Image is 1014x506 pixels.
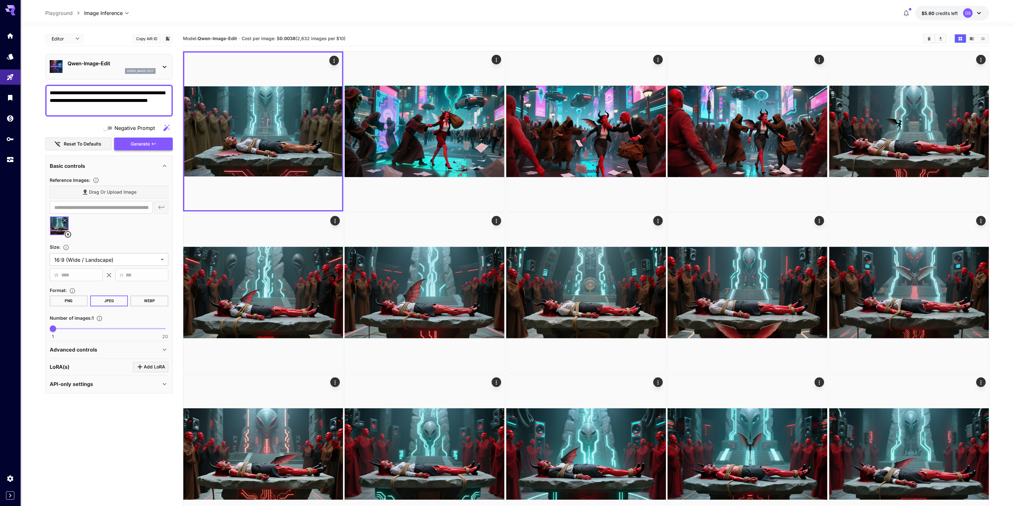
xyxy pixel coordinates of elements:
p: LoRA(s) [50,363,69,371]
span: $5.60 [922,11,936,16]
button: Copy AIR ID [132,34,161,43]
div: Actions [653,377,663,387]
img: 9k= [829,213,989,372]
span: Number of images : 1 [50,315,94,321]
button: Generate [114,138,173,151]
button: Expand sidebar [6,491,14,500]
p: qwen_image_edit [127,69,154,73]
img: Z [667,52,827,211]
b: 0.0038 [280,36,295,41]
span: 1 [52,333,54,340]
p: · [238,35,240,42]
img: Z [345,213,504,372]
button: Upload a reference image to guide the result. This is needed for Image-to-Image or Inpainting. Su... [90,177,102,183]
button: Download All [935,34,946,43]
button: JPEG [90,296,128,306]
div: API-only settings [50,376,168,392]
span: 16:9 (Wide / Landscape) [54,256,158,264]
button: Specify how many images to generate in a single request. Each image generation will be charged se... [94,315,105,322]
div: Advanced controls [50,342,168,357]
div: API Keys [6,135,14,143]
button: Add to library [165,35,171,42]
button: $5.59565DS [915,6,989,20]
a: Playground [45,9,73,17]
div: Actions [329,56,339,65]
button: Reset to defaults [45,138,112,151]
div: $5.59565 [922,10,958,17]
button: Clear Images [923,34,935,43]
div: Actions [330,216,340,225]
span: Generate [131,140,150,148]
img: Z [506,213,666,372]
div: Basic controls [50,158,168,174]
span: Cost per image: $ (2,632 images per $10) [242,36,346,41]
div: Actions [976,55,986,64]
div: Home [6,32,14,40]
div: Models [6,53,14,61]
span: Format : [50,288,67,293]
span: W [54,271,59,279]
button: Show images in video view [966,34,977,43]
p: Qwen-Image-Edit [68,60,156,67]
span: H [120,271,123,279]
img: Z [184,53,342,210]
span: Negative Prompt [114,124,155,132]
div: Playground [6,73,14,81]
button: Choose the file format for the output image. [67,288,78,294]
p: Advanced controls [50,346,97,353]
nav: breadcrumb [45,9,84,17]
div: Show images in grid viewShow images in video viewShow images in list view [954,34,989,43]
div: Actions [492,216,501,225]
div: Actions [976,216,986,225]
span: Add LoRA [144,363,165,371]
button: PNG [50,296,88,306]
span: credits left [936,11,958,16]
div: Actions [815,377,824,387]
b: Qwen-Image-Edit [198,36,237,41]
button: WEBP [130,296,168,306]
img: Z [667,213,827,372]
span: Image Inference [84,9,123,17]
span: 20 [162,333,168,340]
div: Clear ImagesDownload All [923,34,947,43]
span: Model: [183,36,237,41]
div: DS [963,8,973,18]
div: Actions [815,216,824,225]
p: Basic controls [50,162,85,170]
img: 9k= [506,52,666,211]
div: Actions [976,377,986,387]
div: Actions [653,216,663,225]
button: Click to add LoRA [133,362,168,372]
button: Adjust the dimensions of the generated image by specifying its width and height in pixels, or sel... [60,244,72,251]
div: Actions [330,377,340,387]
div: Actions [492,377,501,387]
div: Actions [815,55,824,64]
span: Reference Images : [50,177,90,183]
span: Size : [50,244,60,250]
div: Qwen-Image-Editqwen_image_edit [50,57,168,76]
div: Actions [653,55,663,64]
img: Z [829,52,989,211]
img: Z [345,52,504,211]
button: Show images in list view [977,34,988,43]
button: Show images in grid view [955,34,966,43]
div: Library [6,94,14,102]
div: Actions [492,55,501,64]
div: Usage [6,156,14,164]
p: API-only settings [50,380,93,388]
img: 9k= [183,213,343,372]
div: Settings [6,474,14,482]
span: Editor [52,35,71,42]
div: Wallet [6,114,14,122]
